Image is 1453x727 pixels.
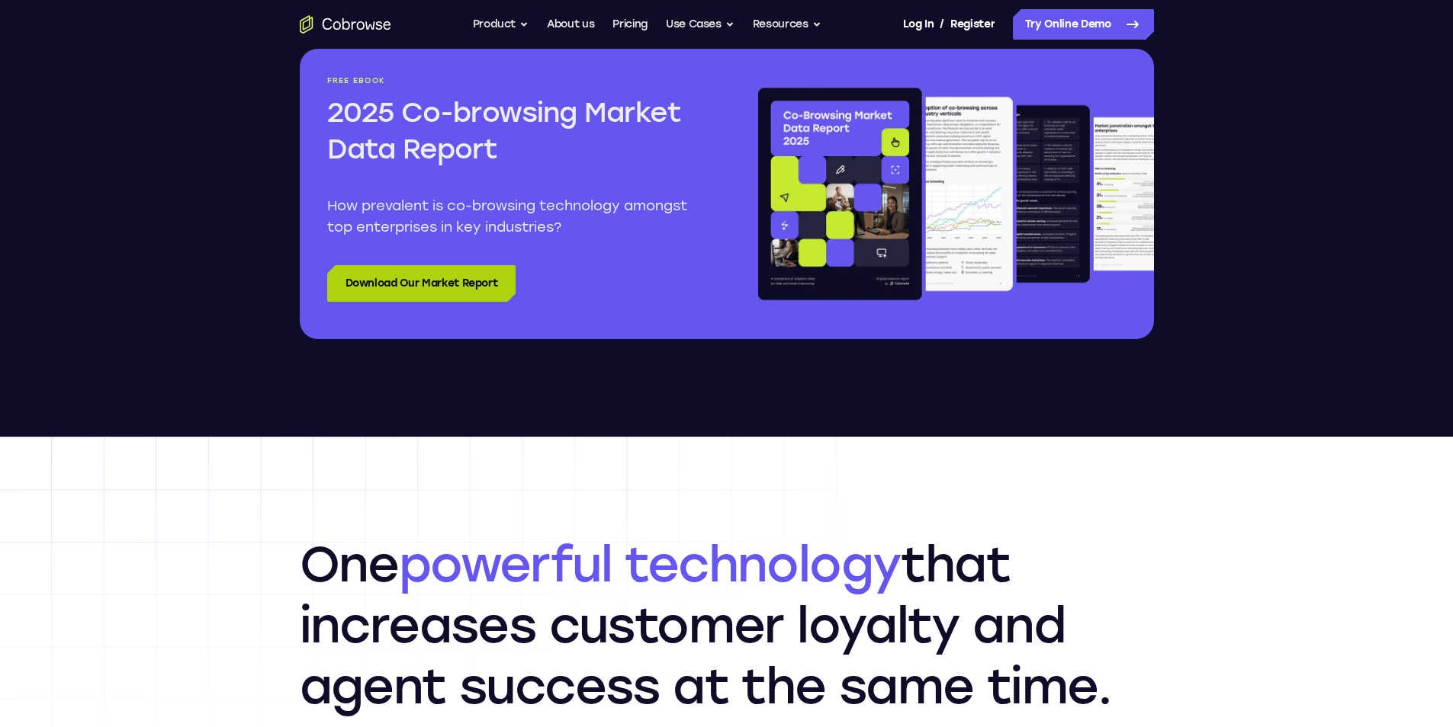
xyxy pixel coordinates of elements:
span: / [940,15,944,34]
img: Co-browsing market overview report book pages [754,76,1154,312]
button: Resources [753,9,821,40]
h2: 2025 Co-browsing Market Data Report [327,94,699,168]
a: About us [547,9,594,40]
a: Try Online Demo [1013,9,1154,40]
a: Register [950,9,995,40]
a: Pricing [612,9,648,40]
button: Product [473,9,529,40]
a: Go to the home page [300,15,391,34]
p: Free ebook [327,76,699,85]
a: Download Our Market Report [327,265,516,302]
h2: One that increases customer loyalty and agent success at the same time. [300,534,1154,717]
span: powerful technology [399,535,902,594]
a: Log In [903,9,934,40]
button: Use Cases [666,9,735,40]
p: How prevalent is co-browsing technology amongst top enterprises in key industries? [327,195,699,238]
